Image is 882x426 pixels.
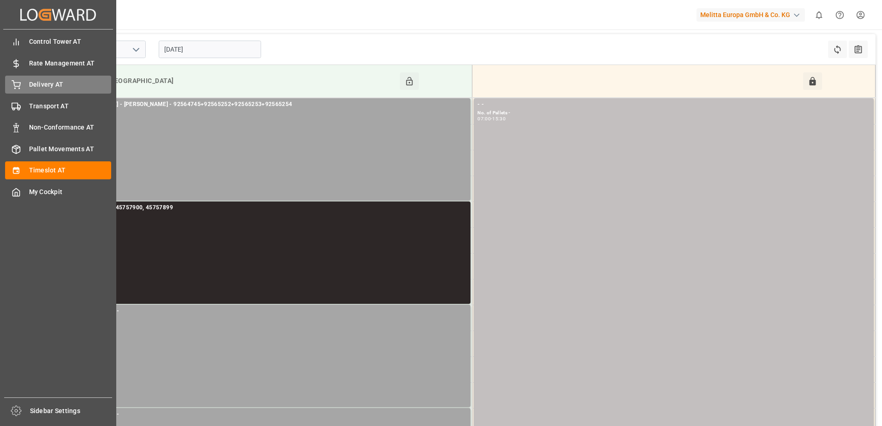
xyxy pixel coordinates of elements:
input: DD-MM-YYYY [159,41,261,58]
a: Delivery AT [5,76,111,94]
button: show 0 new notifications [809,5,829,25]
div: 07:00 [477,117,491,121]
div: Inbound [GEOGRAPHIC_DATA] [77,72,400,90]
a: Rate Management AT [5,54,111,72]
div: Other - Others - - [74,410,467,419]
span: Timeslot AT [29,166,112,175]
span: My Cockpit [29,187,112,197]
div: - - [477,100,870,109]
div: No. of Pallets - [74,213,467,220]
div: - [491,117,492,121]
a: Non-Conformance AT [5,118,111,136]
div: Melitta Europa GmbH & Co. KG [697,8,805,22]
div: No. of Pallets - 38 [74,109,467,117]
span: Transport AT [29,101,112,111]
div: Ospra - Ospra - 45757900, 45757899 [74,203,467,213]
a: Control Tower AT [5,33,111,51]
div: [PERSON_NAME] - [PERSON_NAME] - 92564745+92565252+92565253+92565254 [74,100,467,109]
span: Rate Management AT [29,59,112,68]
button: Help Center [829,5,850,25]
a: Timeslot AT [5,161,111,179]
div: No. of Pallets - [74,316,467,324]
a: Transport AT [5,97,111,115]
button: Melitta Europa GmbH & Co. KG [697,6,809,24]
span: Pallet Movements AT [29,144,112,154]
div: 15:30 [492,117,506,121]
span: Sidebar Settings [30,406,113,416]
span: Delivery AT [29,80,112,89]
span: Control Tower AT [29,37,112,47]
a: Pallet Movements AT [5,140,111,158]
span: Non-Conformance AT [29,123,112,132]
a: My Cockpit [5,183,111,201]
div: No. of Pallets - [477,109,870,117]
button: open menu [129,42,143,57]
div: Other - Others - - [74,307,467,316]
